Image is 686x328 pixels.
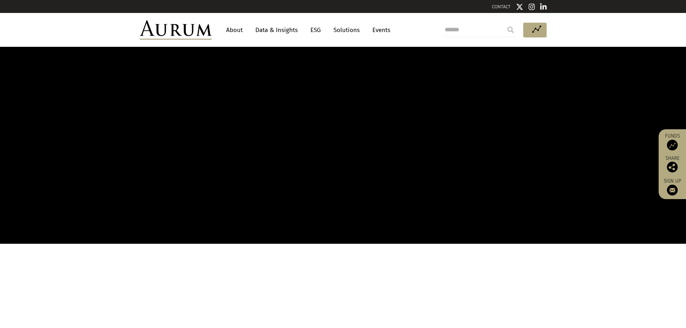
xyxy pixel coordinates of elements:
img: Instagram icon [529,3,535,10]
img: Aurum [140,20,212,40]
img: Share this post [667,162,678,172]
img: Access Funds [667,140,678,150]
a: Data & Insights [252,23,301,37]
img: Twitter icon [516,3,523,10]
input: Submit [503,23,518,37]
div: Share [662,156,682,172]
a: About [223,23,246,37]
img: Linkedin icon [540,3,547,10]
img: Sign up to our newsletter [667,185,678,196]
a: Sign up [662,178,682,196]
a: Solutions [330,23,363,37]
a: Events [369,23,390,37]
a: Funds [662,133,682,150]
a: ESG [307,23,324,37]
a: CONTACT [492,4,511,9]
